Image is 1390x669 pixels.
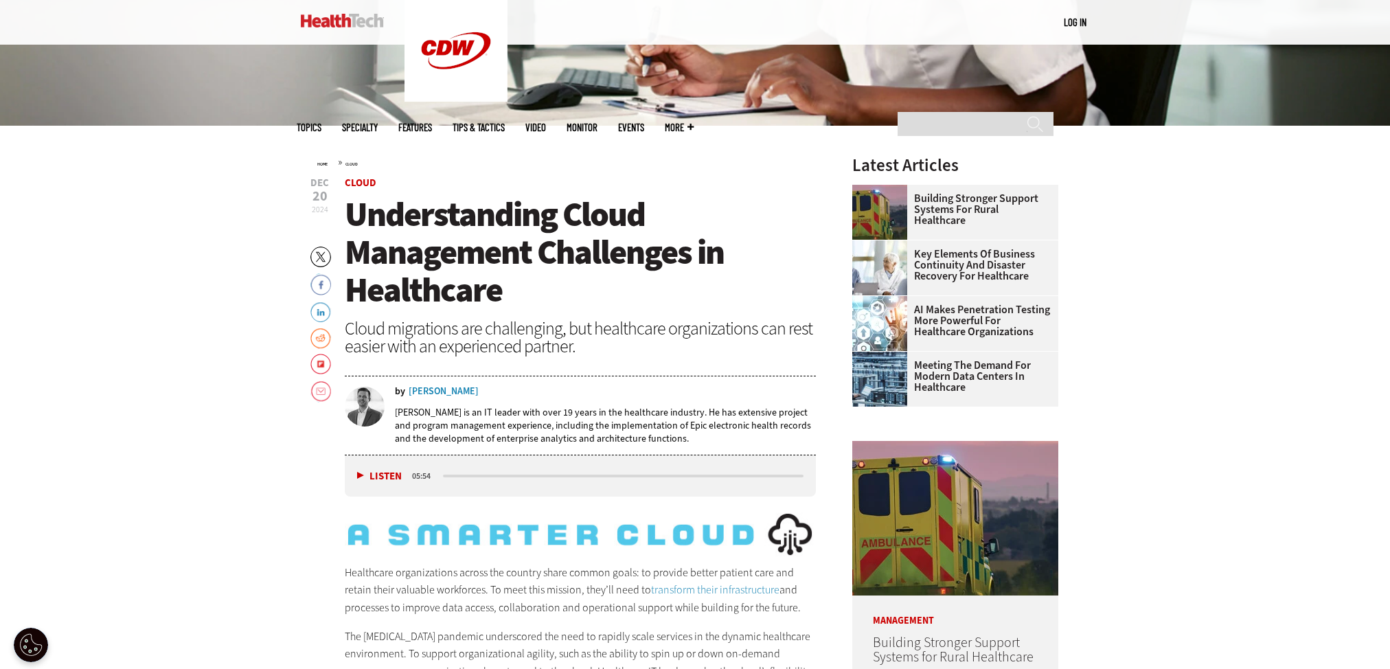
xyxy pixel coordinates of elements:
[852,157,1058,174] h3: Latest Articles
[317,161,328,167] a: Home
[852,249,1050,282] a: Key Elements of Business Continuity and Disaster Recovery for Healthcare
[409,387,479,396] a: [PERSON_NAME]
[345,508,816,561] img: a smarter cloud
[345,319,816,355] div: Cloud migrations are challenging, but healthcare organizations can rest easier with an experience...
[852,193,1050,226] a: Building Stronger Support Systems for Rural Healthcare
[310,178,329,188] span: Dec
[395,406,816,445] p: [PERSON_NAME] is an IT leader with over 19 years in the healthcare industry. He has extensive pro...
[14,628,48,662] div: Cookie Settings
[1064,16,1086,28] a: Log in
[310,190,329,203] span: 20
[852,441,1058,596] img: ambulance driving down country road at sunset
[852,296,907,351] img: Healthcare and hacking concept
[405,91,508,105] a: CDW
[345,192,724,313] span: Understanding Cloud Management Challenges in Healthcare
[345,455,816,497] div: media player
[453,122,505,133] a: Tips & Tactics
[297,122,321,133] span: Topics
[357,471,402,481] button: Listen
[345,176,376,190] a: Cloud
[852,352,907,407] img: engineer with laptop overlooking data center
[852,596,1058,626] p: Management
[852,240,914,251] a: incident response team discusses around a table
[525,122,546,133] a: Video
[852,360,1050,393] a: Meeting the Demand for Modern Data Centers in Healthcare
[14,628,48,662] button: Open Preferences
[398,122,432,133] a: Features
[345,161,358,167] a: Cloud
[852,352,914,363] a: engineer with laptop overlooking data center
[345,387,385,427] img: Mike Larsen
[852,185,907,240] img: ambulance driving down country road at sunset
[345,564,816,617] p: Healthcare organizations across the country share common goals: to provide better patient care an...
[312,204,328,215] span: 2024
[342,122,378,133] span: Specialty
[873,633,1034,666] a: Building Stronger Support Systems for Rural Healthcare
[852,304,1050,337] a: AI Makes Penetration Testing More Powerful for Healthcare Organizations
[852,185,914,196] a: ambulance driving down country road at sunset
[1064,15,1086,30] div: User menu
[410,470,441,482] div: duration
[665,122,694,133] span: More
[317,157,816,168] div: »
[651,582,779,597] a: transform their infrastructure
[618,122,644,133] a: Events
[567,122,597,133] a: MonITor
[852,240,907,295] img: incident response team discusses around a table
[395,387,405,396] span: by
[852,296,914,307] a: Healthcare and hacking concept
[301,14,384,27] img: Home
